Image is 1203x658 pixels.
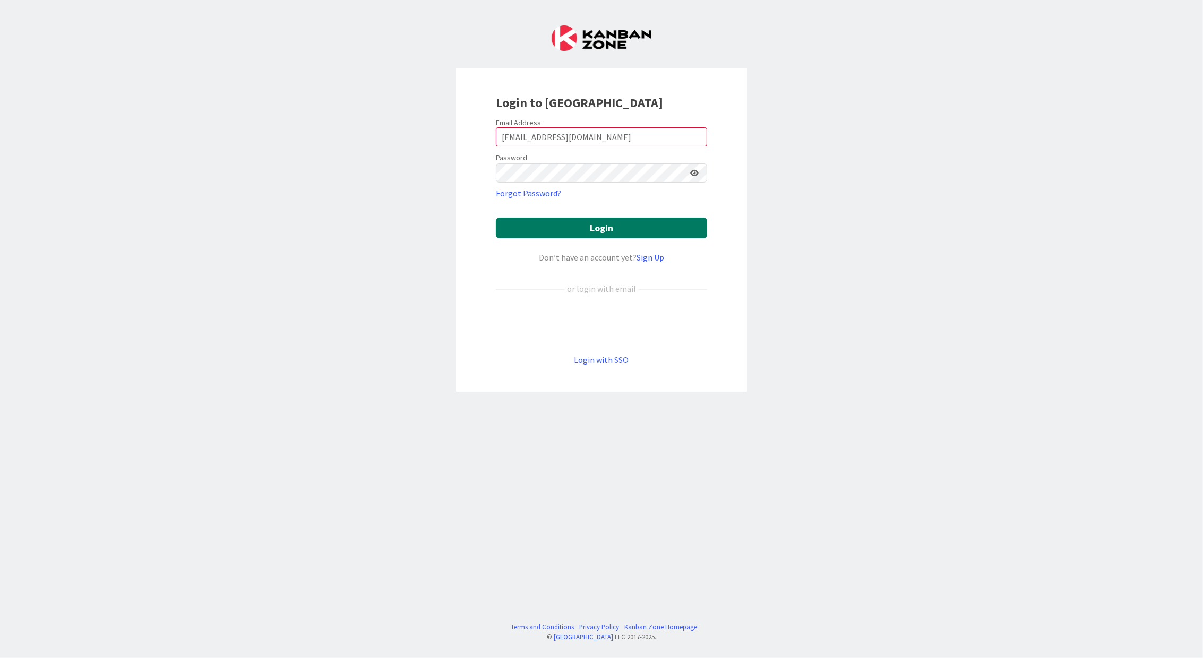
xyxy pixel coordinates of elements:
[564,282,639,295] div: or login with email
[637,252,664,263] a: Sign Up
[506,632,698,642] div: © LLC 2017- 2025 .
[625,622,698,632] a: Kanban Zone Homepage
[496,152,527,163] label: Password
[496,251,707,264] div: Don’t have an account yet?
[554,633,613,641] a: [GEOGRAPHIC_DATA]
[552,25,651,51] img: Kanban Zone
[496,218,707,238] button: Login
[511,622,574,632] a: Terms and Conditions
[496,94,663,111] b: Login to [GEOGRAPHIC_DATA]
[574,354,629,365] a: Login with SSO
[496,118,541,127] label: Email Address
[496,187,561,200] a: Forgot Password?
[491,313,712,336] iframe: Sign in with Google Button
[580,622,620,632] a: Privacy Policy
